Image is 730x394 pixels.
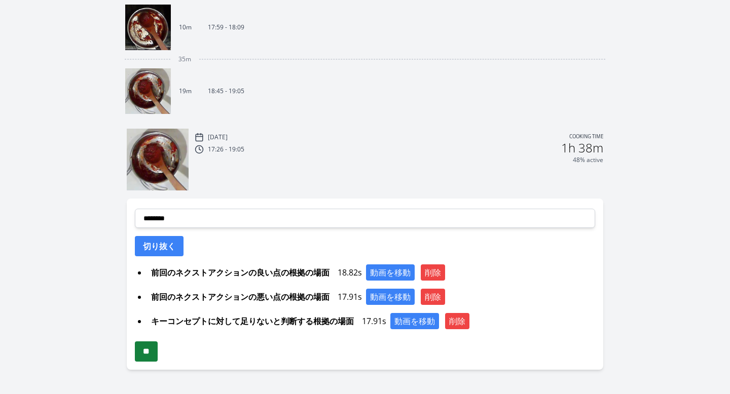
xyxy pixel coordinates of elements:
img: 250908085947_thumb.jpeg [125,5,171,50]
p: 19m [179,87,192,95]
img: 250908094604_thumb.jpeg [127,129,189,190]
p: Cooking time [569,133,603,142]
button: 動画を移動 [390,313,439,329]
div: 17.91s [147,313,596,329]
p: 48% active [573,156,603,164]
button: 動画を移動 [366,264,415,281]
button: 動画を移動 [366,289,415,305]
p: 17:59 - 18:09 [208,23,244,31]
div: 17.91s [147,289,596,305]
span: 35m [178,55,191,63]
button: 削除 [421,289,445,305]
h2: 1h 38m [561,142,603,154]
button: 削除 [445,313,469,329]
button: 削除 [421,264,445,281]
button: 切り抜く [135,236,184,256]
div: 18.82s [147,264,596,281]
img: 250908094604_thumb.jpeg [125,68,171,114]
span: キーコンセプトに対して足りないと判断する根拠の場面 [147,313,358,329]
p: 17:26 - 19:05 [208,145,244,153]
span: 前回のネクストアクションの悪い点の根拠の場面 [147,289,334,305]
p: 10m [179,23,192,31]
p: [DATE] [208,133,228,141]
span: 前回のネクストアクションの良い点の根拠の場面 [147,264,334,281]
p: 18:45 - 19:05 [208,87,244,95]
